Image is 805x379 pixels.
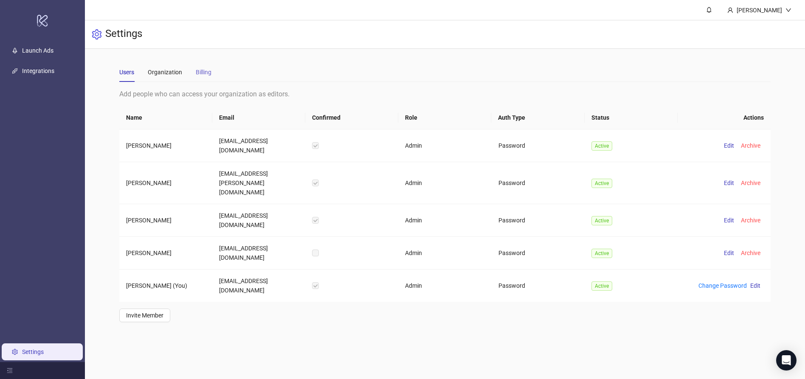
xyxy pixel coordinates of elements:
[305,106,398,129] th: Confirmed
[737,140,764,151] button: Archive
[741,180,760,186] span: Archive
[785,7,791,13] span: down
[721,140,737,151] button: Edit
[105,27,142,42] h3: Settings
[212,270,305,302] td: [EMAIL_ADDRESS][DOMAIN_NAME]
[585,106,678,129] th: Status
[741,217,760,224] span: Archive
[196,67,211,77] div: Billing
[22,47,53,54] a: Launch Ads
[22,67,54,74] a: Integrations
[398,270,491,302] td: Admin
[741,142,760,149] span: Archive
[492,129,585,162] td: Password
[398,162,491,204] td: Admin
[492,237,585,270] td: Password
[119,309,170,322] button: Invite Member
[398,204,491,237] td: Admin
[724,250,734,256] span: Edit
[750,282,760,289] span: Edit
[727,7,733,13] span: user
[119,89,771,99] div: Add people who can access your organization as editors.
[491,106,584,129] th: Auth Type
[398,129,491,162] td: Admin
[492,270,585,302] td: Password
[591,281,612,291] span: Active
[398,106,491,129] th: Role
[591,249,612,258] span: Active
[721,248,737,258] button: Edit
[119,129,212,162] td: [PERSON_NAME]
[721,178,737,188] button: Edit
[119,204,212,237] td: [PERSON_NAME]
[737,248,764,258] button: Archive
[776,350,797,371] div: Open Intercom Messenger
[119,270,212,302] td: [PERSON_NAME] (You)
[741,250,760,256] span: Archive
[706,7,712,13] span: bell
[119,237,212,270] td: [PERSON_NAME]
[119,67,134,77] div: Users
[119,106,212,129] th: Name
[92,29,102,39] span: setting
[119,162,212,204] td: [PERSON_NAME]
[212,162,305,204] td: [EMAIL_ADDRESS][PERSON_NAME][DOMAIN_NAME]
[678,106,771,129] th: Actions
[724,142,734,149] span: Edit
[7,368,13,373] span: menu-fold
[212,106,305,129] th: Email
[212,204,305,237] td: [EMAIL_ADDRESS][DOMAIN_NAME]
[22,348,44,355] a: Settings
[492,204,585,237] td: Password
[591,179,612,188] span: Active
[591,216,612,225] span: Active
[492,162,585,204] td: Password
[724,180,734,186] span: Edit
[398,237,491,270] td: Admin
[733,6,785,15] div: [PERSON_NAME]
[737,215,764,225] button: Archive
[747,281,764,291] button: Edit
[148,67,182,77] div: Organization
[721,215,737,225] button: Edit
[698,282,747,289] a: Change Password
[212,129,305,162] td: [EMAIL_ADDRESS][DOMAIN_NAME]
[724,217,734,224] span: Edit
[212,237,305,270] td: [EMAIL_ADDRESS][DOMAIN_NAME]
[737,178,764,188] button: Archive
[591,141,612,151] span: Active
[126,312,163,319] span: Invite Member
